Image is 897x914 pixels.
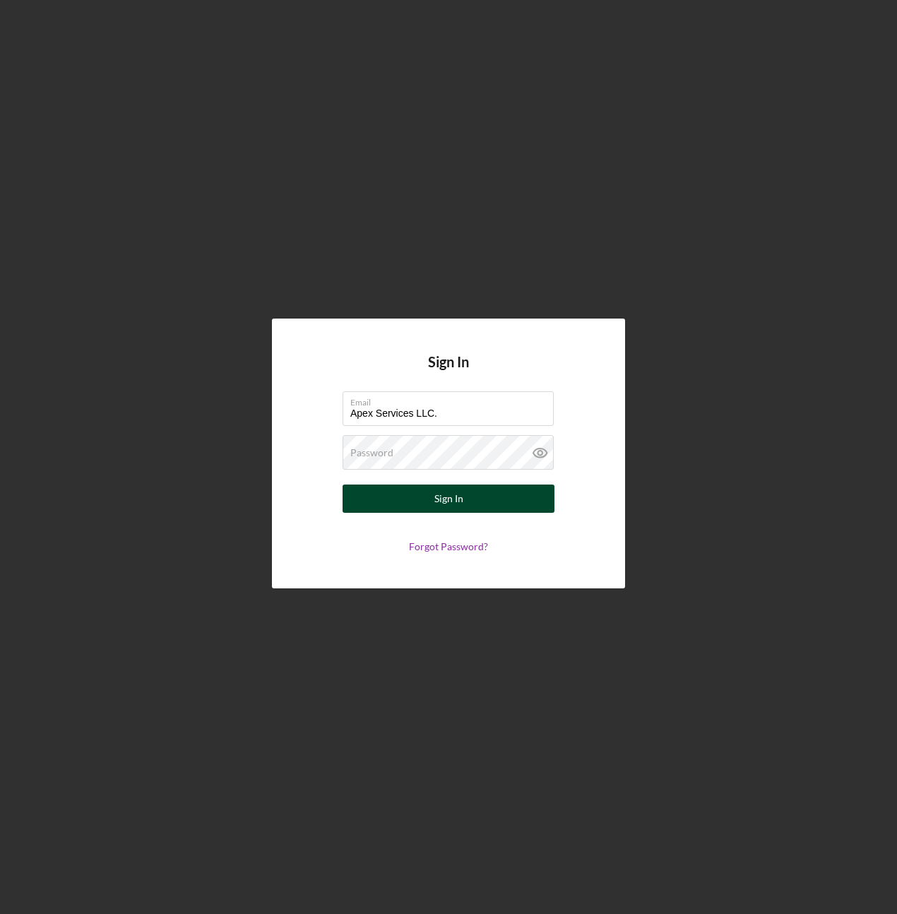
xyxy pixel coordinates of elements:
a: Forgot Password? [409,540,488,552]
label: Email [350,392,554,408]
h4: Sign In [428,354,469,391]
div: Sign In [434,485,463,513]
button: Sign In [343,485,554,513]
label: Password [350,447,393,458]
